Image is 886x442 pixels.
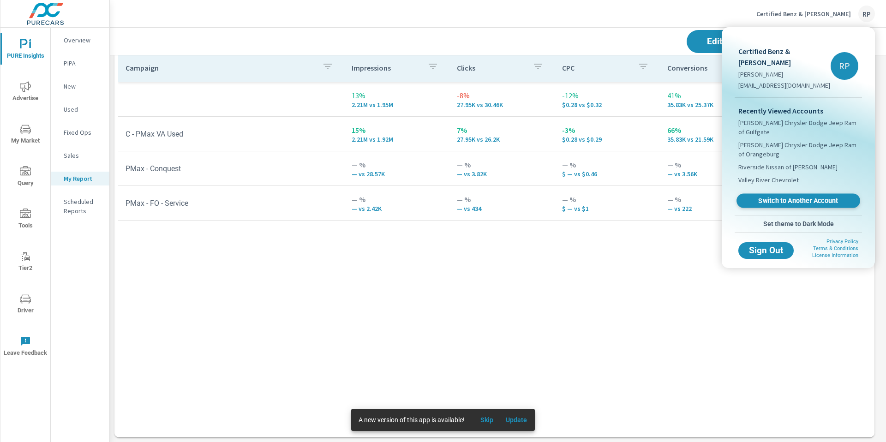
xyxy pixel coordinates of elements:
[738,46,831,68] p: Certified Benz & [PERSON_NAME]
[738,162,838,172] span: Riverside Nissan of [PERSON_NAME]
[738,175,799,185] span: Valley River Chevrolet
[736,194,860,208] a: Switch to Another Account
[826,239,858,245] a: Privacy Policy
[738,118,858,137] span: [PERSON_NAME] Chrysler Dodge Jeep Ram of Gulfgate
[746,246,786,255] span: Sign Out
[738,70,831,79] p: [PERSON_NAME]
[738,140,858,159] span: [PERSON_NAME] Chrysler Dodge Jeep Ram of Orangeburg
[742,197,855,205] span: Switch to Another Account
[812,252,858,258] a: License Information
[813,245,858,251] a: Terms & Conditions
[738,105,858,116] p: Recently Viewed Accounts
[831,52,858,80] div: RP
[738,81,831,90] p: [EMAIL_ADDRESS][DOMAIN_NAME]
[735,215,862,232] button: Set theme to Dark Mode
[738,220,858,228] span: Set theme to Dark Mode
[738,242,794,259] button: Sign Out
